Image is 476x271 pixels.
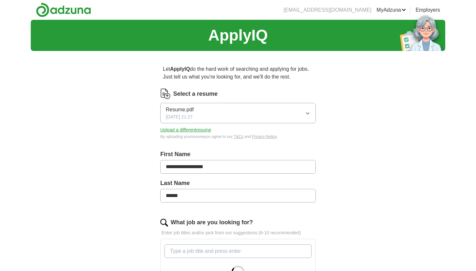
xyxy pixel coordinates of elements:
p: Enter job titles and/or pick from our suggestions (6-10 recommended) [160,229,316,236]
strong: ApplyIQ [170,66,190,72]
img: CV Icon [160,89,171,99]
a: T&Cs [234,134,244,139]
div: By uploading your resume you agree to our and . [160,134,316,140]
label: What job are you looking for? [171,218,253,227]
span: Resume.pdf [166,106,194,114]
li: [EMAIL_ADDRESS][DOMAIN_NAME] [284,6,371,14]
img: Adzuna logo [36,3,91,17]
p: Let do the hard work of searching and applying for jobs. Just tell us what you're looking for, an... [160,63,316,83]
a: Employers [415,6,440,14]
label: Last Name [160,179,316,188]
span: [DATE] 21:27 [166,114,193,120]
button: Resume.pdf[DATE] 21:27 [160,103,316,123]
h1: ApplyIQ [208,24,268,47]
button: Upload a differentresume [160,127,211,133]
a: MyAdzuna [377,6,406,14]
input: Type a job title and press enter [164,244,312,258]
label: First Name [160,150,316,159]
a: Privacy Notice [252,134,277,139]
img: search.png [160,219,168,227]
label: Select a resume [173,90,218,98]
